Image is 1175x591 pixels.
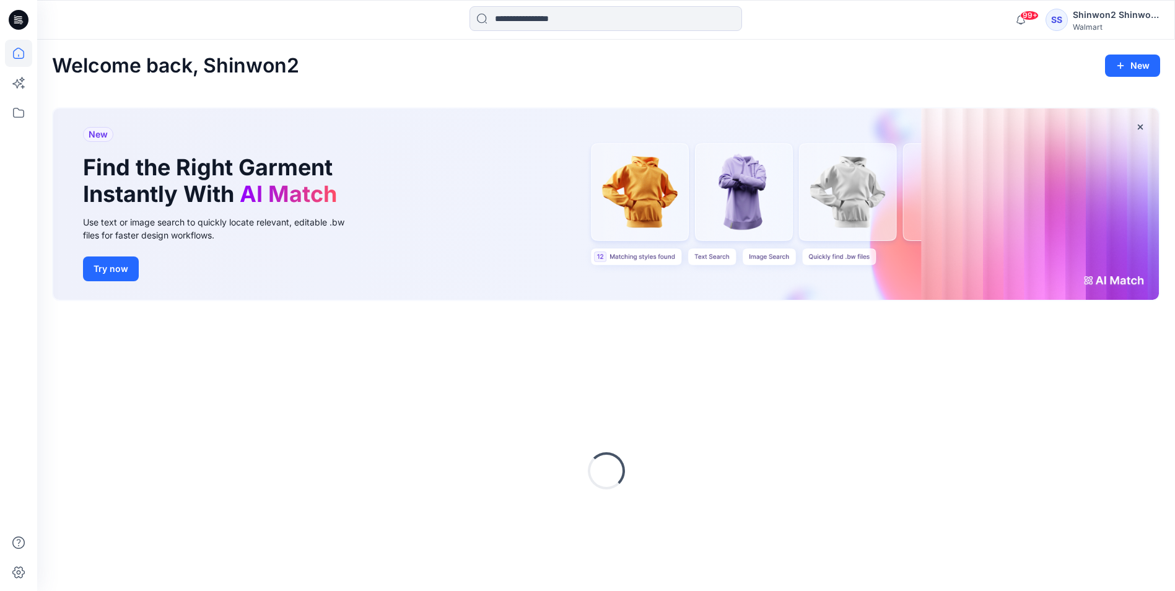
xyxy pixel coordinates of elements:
[1073,22,1160,32] div: Walmart
[89,127,108,142] span: New
[1020,11,1039,20] span: 99+
[83,216,362,242] div: Use text or image search to quickly locate relevant, editable .bw files for faster design workflows.
[1073,7,1160,22] div: Shinwon2 Shinwon2
[83,256,139,281] button: Try now
[52,55,299,77] h2: Welcome back, Shinwon2
[240,180,337,208] span: AI Match
[83,154,343,208] h1: Find the Right Garment Instantly With
[1046,9,1068,31] div: SS
[1105,55,1160,77] button: New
